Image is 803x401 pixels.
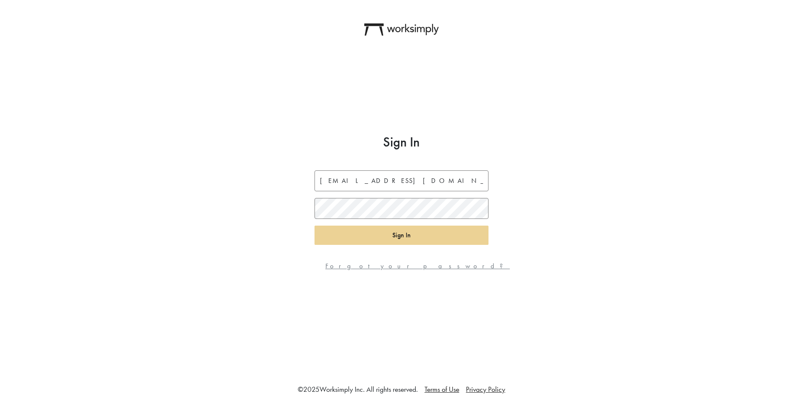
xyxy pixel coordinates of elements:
[315,257,521,276] button: Forgot your password?
[315,170,488,191] input: Email
[364,23,439,36] img: Welcome to Worksimply
[315,226,488,245] button: Sign In
[315,134,488,150] h1: Sign In
[392,231,411,239] span: Sign In
[466,385,505,394] a: Privacy Policy
[298,385,418,394] span: © 2025 Worksimply Inc. All rights reserved.
[425,385,459,394] a: Terms of Use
